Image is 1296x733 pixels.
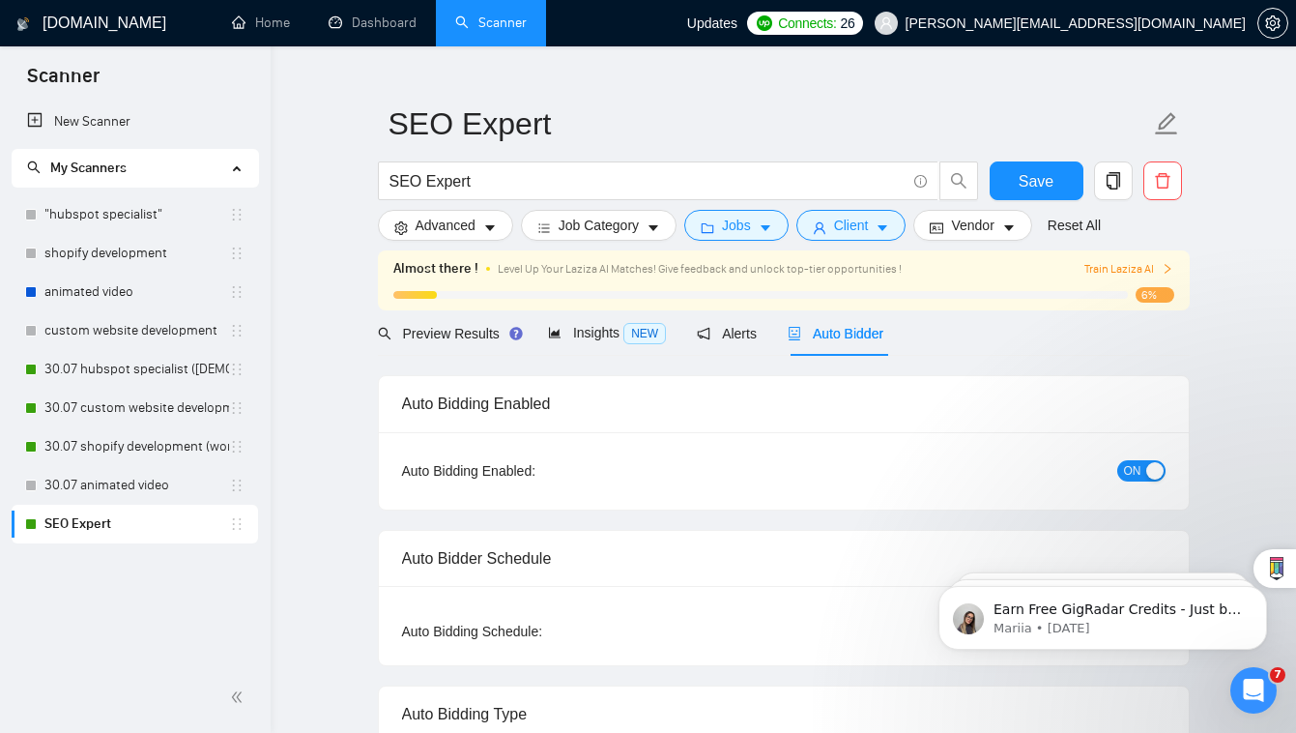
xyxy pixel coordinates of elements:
[914,175,927,188] span: info-circle
[697,327,710,340] span: notification
[229,323,245,338] span: holder
[1230,667,1277,714] iframe: Intercom live chat
[393,258,478,279] span: Almost there !
[788,327,801,340] span: robot
[834,215,869,236] span: Client
[229,246,245,261] span: holder
[232,15,290,31] a: homeHome
[402,460,656,482] div: Auto Bidding Enabled:
[402,376,1166,431] div: Auto Bidding Enabled
[687,15,737,31] span: Updates
[548,326,562,339] span: area-chart
[1136,287,1174,303] span: 6%
[1048,215,1101,236] a: Reset All
[879,16,893,30] span: user
[1154,111,1179,136] span: edit
[759,220,772,235] span: caret-down
[16,9,30,40] img: logo
[1257,15,1288,31] a: setting
[416,215,475,236] span: Advanced
[230,688,249,707] span: double-left
[1258,15,1287,31] span: setting
[44,273,229,311] a: animated video
[402,621,656,642] div: Auto Bidding Schedule:
[841,13,855,34] span: 26
[455,15,527,31] a: searchScanner
[12,427,258,466] li: 30.07 shopify development (worldwide)
[796,210,907,241] button: userClientcaret-down
[44,195,229,234] a: "hubspot specialist"
[27,103,243,141] a: New Scanner
[12,62,115,103] span: Scanner
[27,161,41,174] span: search
[498,262,902,276] span: Level Up Your Laziza AI Matches! Give feedback and unlock top-tier opportunities !
[50,160,127,176] span: My Scanners
[44,427,229,466] a: 30.07 shopify development (worldwide)
[12,234,258,273] li: shopify development
[1084,260,1173,279] button: Train Laziza AI
[394,220,408,235] span: setting
[1257,8,1288,39] button: setting
[44,389,229,427] a: 30.07 custom website development
[521,210,677,241] button: barsJob Categorycaret-down
[990,161,1083,200] button: Save
[1162,263,1173,275] span: right
[559,215,639,236] span: Job Category
[940,172,977,190] span: search
[1002,220,1016,235] span: caret-down
[684,210,789,241] button: folderJobscaret-down
[913,210,1031,241] button: idcardVendorcaret-down
[507,325,525,342] div: Tooltip anchor
[229,516,245,532] span: holder
[778,13,836,34] span: Connects:
[697,326,757,341] span: Alerts
[1270,667,1285,683] span: 7
[44,505,229,543] a: SEO Expert
[44,234,229,273] a: shopify development
[939,161,978,200] button: search
[12,350,258,389] li: 30.07 hubspot specialist (United States - not for residents)
[229,284,245,300] span: holder
[757,15,772,31] img: upwork-logo.png
[12,505,258,543] li: SEO Expert
[389,169,906,193] input: Search Freelance Jobs...
[623,323,666,344] span: NEW
[44,350,229,389] a: 30.07 hubspot specialist ([DEMOGRAPHIC_DATA] - not for residents)
[12,195,258,234] li: "hubspot specialist"
[909,545,1296,681] iframe: Intercom notifications message
[12,273,258,311] li: animated video
[389,100,1150,148] input: Scanner name...
[378,210,513,241] button: settingAdvancedcaret-down
[402,531,1166,586] div: Auto Bidder Schedule
[951,215,994,236] span: Vendor
[701,220,714,235] span: folder
[1019,169,1053,193] span: Save
[548,325,666,340] span: Insights
[537,220,551,235] span: bars
[229,362,245,377] span: holder
[229,400,245,416] span: holder
[1144,172,1181,190] span: delete
[12,466,258,505] li: 30.07 animated video
[1124,460,1141,482] span: ON
[1094,161,1133,200] button: copy
[722,215,751,236] span: Jobs
[229,478,245,493] span: holder
[12,389,258,427] li: 30.07 custom website development
[876,220,889,235] span: caret-down
[229,439,245,454] span: holder
[1143,161,1182,200] button: delete
[12,103,258,141] li: New Scanner
[12,311,258,350] li: custom website development
[1095,172,1132,190] span: copy
[44,466,229,505] a: 30.07 animated video
[483,220,497,235] span: caret-down
[788,326,883,341] span: Auto Bidder
[329,15,417,31] a: dashboardDashboard
[27,160,127,176] span: My Scanners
